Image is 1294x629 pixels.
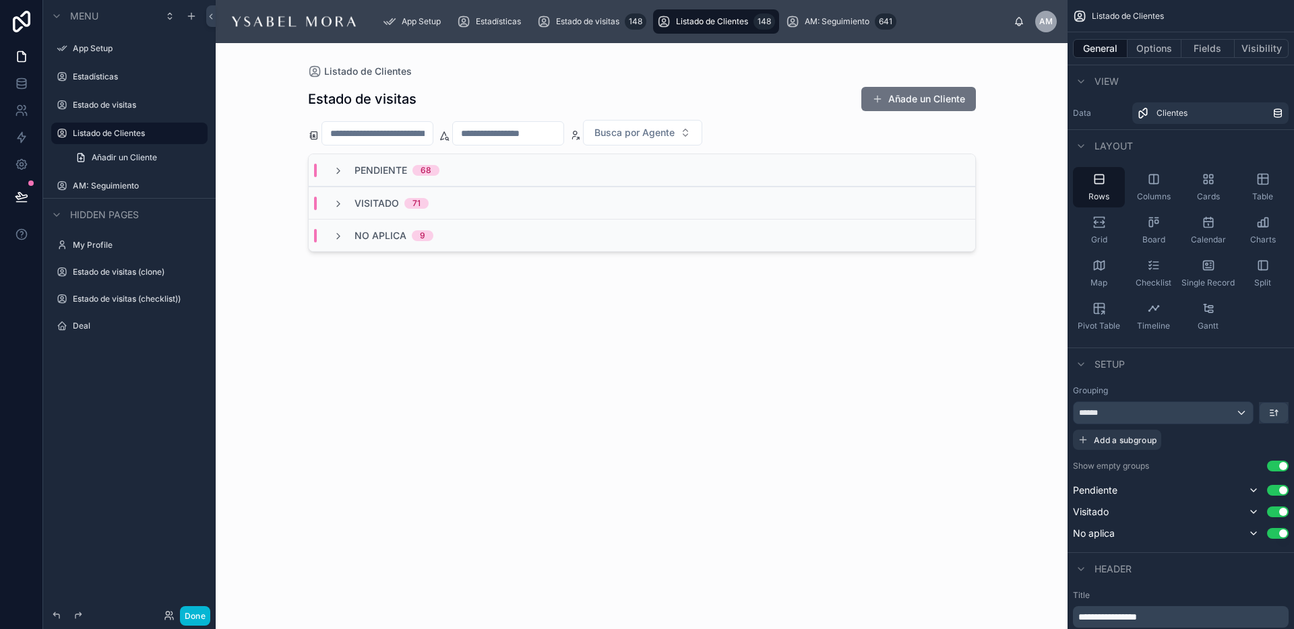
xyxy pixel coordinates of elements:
button: Timeline [1128,296,1179,337]
button: Checklist [1128,253,1179,294]
a: Estadísticas [453,9,530,34]
div: 71 [412,198,421,209]
span: Grid [1091,234,1107,245]
button: Rows [1073,167,1125,207]
label: Title [1073,590,1289,601]
div: scrollable content [372,7,1014,36]
label: Estado de visitas (checklist)) [73,294,205,304]
button: Grid [1073,210,1125,251]
button: Añade un Cliente [861,87,976,111]
button: Select Button [583,120,702,145]
span: Board [1142,234,1165,245]
label: Estado de visitas (clone) [73,267,205,277]
span: Setup [1095,358,1125,371]
img: App logo [226,11,361,32]
span: Estadísticas [476,16,521,27]
span: App Setup [402,16,441,27]
span: Charts [1250,234,1276,245]
span: Rows [1088,191,1109,202]
span: Visitado [355,197,399,210]
span: No aplica [1073,527,1115,540]
span: Busca por Agente [594,126,675,139]
span: Split [1254,277,1271,288]
span: Timeline [1137,321,1170,331]
span: Listado de Clientes [1092,11,1164,22]
span: Add a subgroup [1094,435,1157,445]
span: Listado de Clientes [324,65,412,78]
button: Add a subgroup [1073,430,1161,450]
label: Estado de visitas [73,100,205,110]
label: Deal [73,321,205,331]
button: Visibility [1235,39,1289,58]
span: Cards [1197,191,1220,202]
button: Columns [1128,167,1179,207]
label: AM: Seguimiento [73,180,205,191]
span: Pivot Table [1078,321,1120,331]
button: Pivot Table [1073,296,1125,337]
button: Cards [1182,167,1234,207]
button: Board [1128,210,1179,251]
label: My Profile [73,240,205,251]
span: No aplica [355,229,406,242]
label: Estadísticas [73,71,205,82]
span: Header [1095,562,1132,576]
span: Hidden pages [70,208,139,222]
span: AM: Seguimiento [805,16,869,27]
div: 148 [625,13,646,30]
button: Done [180,606,210,626]
span: Pendiente [355,164,407,177]
span: Calendar [1191,234,1226,245]
span: Map [1090,277,1107,288]
button: Calendar [1182,210,1234,251]
span: Layout [1095,139,1133,153]
h1: Estado de visitas [308,90,417,108]
label: Grouping [1073,385,1108,396]
button: Split [1237,253,1289,294]
button: Table [1237,167,1289,207]
label: Listado de Clientes [73,128,199,139]
label: App Setup [73,43,205,54]
label: Show empty groups [1073,461,1149,471]
div: scrollable content [1073,606,1289,628]
span: Estado de visitas [556,16,619,27]
span: Table [1252,191,1273,202]
a: Clientes [1132,102,1289,124]
span: View [1095,75,1119,88]
button: General [1073,39,1128,58]
div: 641 [875,13,896,30]
button: Single Record [1182,253,1234,294]
span: Visitado [1073,505,1109,519]
span: Añadir un Cliente [92,152,157,163]
span: Columns [1137,191,1171,202]
a: Estado de visitas148 [533,9,650,34]
a: Añadir un Cliente [67,147,208,168]
span: Gantt [1198,321,1219,331]
a: App Setup [379,9,450,34]
a: Listado de Clientes [308,65,412,78]
span: Listado de Clientes [676,16,748,27]
span: Checklist [1136,277,1171,288]
div: 9 [420,230,425,241]
button: Options [1128,39,1181,58]
span: Clientes [1157,108,1188,119]
button: Map [1073,253,1125,294]
button: Fields [1181,39,1235,58]
span: Pendiente [1073,484,1117,497]
div: 148 [753,13,775,30]
a: Listado de Clientes148 [653,9,779,34]
span: Menu [70,9,98,23]
label: Data [1073,108,1127,119]
div: 68 [421,165,431,176]
button: Charts [1237,210,1289,251]
a: AM: Seguimiento641 [782,9,900,34]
